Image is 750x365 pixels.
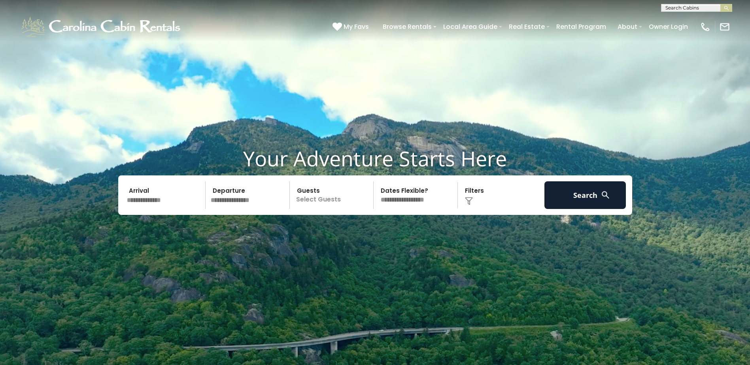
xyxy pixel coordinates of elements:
[344,22,369,32] span: My Favs
[292,181,374,209] p: Select Guests
[544,181,626,209] button: Search
[614,20,641,34] a: About
[465,197,473,205] img: filter--v1.png
[439,20,501,34] a: Local Area Guide
[20,15,184,39] img: White-1-1-2.png
[552,20,610,34] a: Rental Program
[505,20,549,34] a: Real Estate
[645,20,692,34] a: Owner Login
[6,146,744,171] h1: Your Adventure Starts Here
[719,21,730,32] img: mail-regular-white.png
[379,20,436,34] a: Browse Rentals
[700,21,711,32] img: phone-regular-white.png
[601,190,610,200] img: search-regular-white.png
[332,22,371,32] a: My Favs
